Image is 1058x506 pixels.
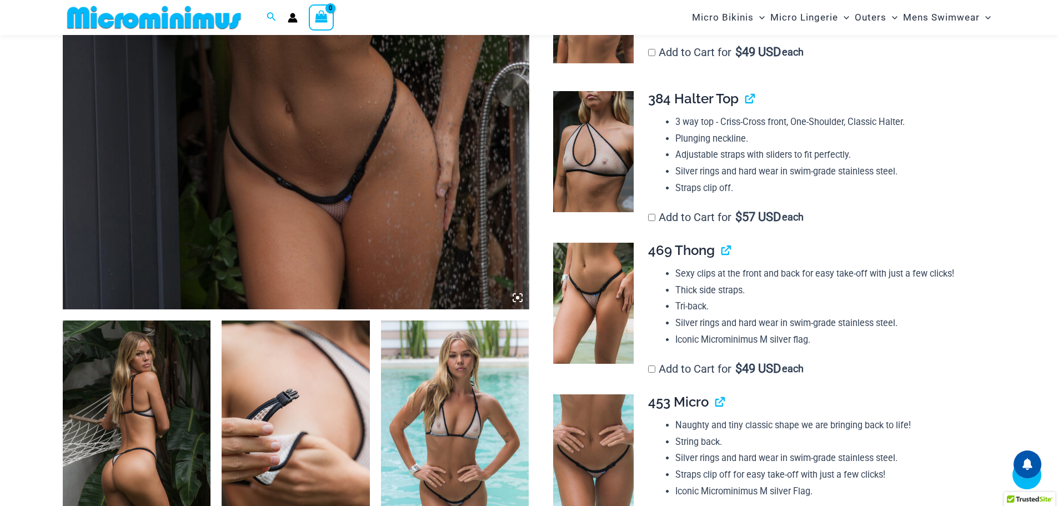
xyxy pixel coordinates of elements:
[735,210,742,224] span: $
[689,3,768,32] a: Micro BikinisMenu ToggleMenu Toggle
[770,3,838,32] span: Micro Lingerie
[648,49,655,56] input: Add to Cart for$49 USD each
[675,298,986,315] li: Tri-back.
[288,13,298,23] a: Account icon link
[735,45,742,59] span: $
[675,163,986,180] li: Silver rings and hard wear in swim-grade stainless steel.
[675,180,986,197] li: Straps clip off.
[553,243,634,364] img: Trade Winds Ivory/Ink 469 Thong
[782,212,804,223] span: each
[675,315,986,332] li: Silver rings and hard wear in swim-grade stainless steel.
[782,363,804,374] span: each
[675,483,986,500] li: Iconic Microminimus M silver Flag.
[648,214,655,221] input: Add to Cart for$57 USD each
[675,332,986,348] li: Iconic Microminimus M silver flag.
[735,363,781,374] span: 49 USD
[768,3,852,32] a: Micro LingerieMenu ToggleMenu Toggle
[692,3,754,32] span: Micro Bikinis
[754,3,765,32] span: Menu Toggle
[648,365,655,373] input: Add to Cart for$49 USD each
[855,3,886,32] span: Outers
[675,467,986,483] li: Straps clip off for easy take-off with just a few clicks!
[648,46,804,59] label: Add to Cart for
[309,4,334,30] a: View Shopping Cart, empty
[735,47,781,58] span: 49 USD
[675,434,986,450] li: String back.
[900,3,994,32] a: Mens SwimwearMenu ToggleMenu Toggle
[735,212,781,223] span: 57 USD
[648,242,715,258] span: 469 Thong
[648,394,709,410] span: 453 Micro
[63,5,245,30] img: MM SHOP LOGO FLAT
[648,211,804,224] label: Add to Cart for
[675,114,986,131] li: 3 way top - Criss-Cross front, One-Shoulder, Classic Halter.
[782,47,804,58] span: each
[648,91,739,107] span: 384 Halter Top
[688,2,996,33] nav: Site Navigation
[675,282,986,299] li: Thick side straps.
[267,11,277,24] a: Search icon link
[852,3,900,32] a: OutersMenu ToggleMenu Toggle
[675,131,986,147] li: Plunging neckline.
[735,362,742,375] span: $
[980,3,991,32] span: Menu Toggle
[553,91,634,212] img: Trade Winds Ivory/Ink 384 Top
[903,3,980,32] span: Mens Swimwear
[675,147,986,163] li: Adjustable straps with sliders to fit perfectly.
[675,265,986,282] li: Sexy clips at the front and back for easy take-off with just a few clicks!
[675,450,986,467] li: Silver rings and hard wear in swim-grade stainless steel.
[648,362,804,375] label: Add to Cart for
[675,417,986,434] li: Naughty and tiny classic shape we are bringing back to life!
[886,3,897,32] span: Menu Toggle
[838,3,849,32] span: Menu Toggle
